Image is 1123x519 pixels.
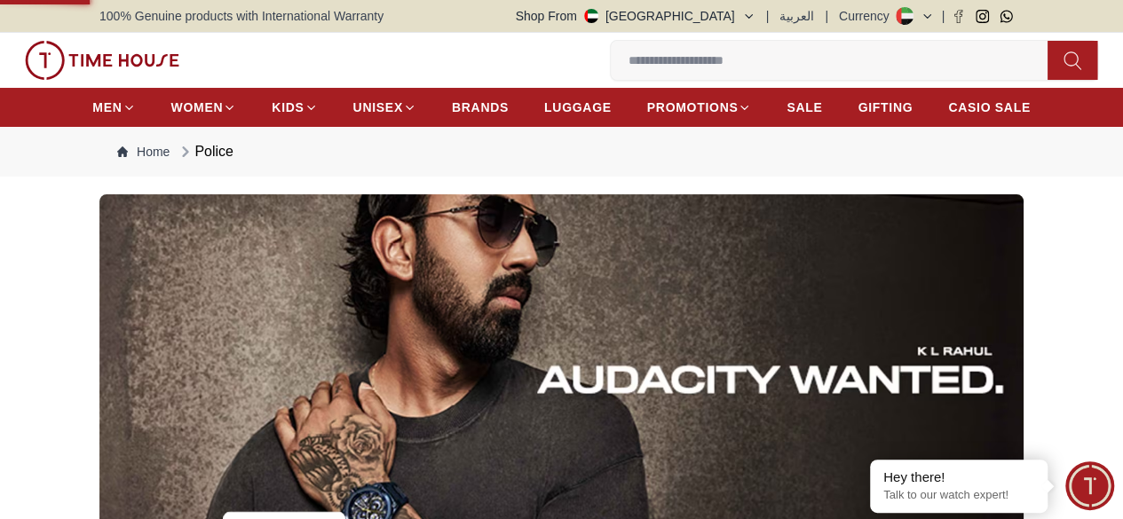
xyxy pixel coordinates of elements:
[92,91,135,123] a: MEN
[883,488,1034,503] p: Talk to our watch expert!
[952,10,965,23] a: Facebook
[272,91,317,123] a: KIDS
[544,98,612,116] span: LUGGAGE
[452,91,509,123] a: BRANDS
[948,91,1031,123] a: CASIO SALE
[858,91,913,123] a: GIFTING
[584,9,598,23] img: United Arab Emirates
[516,7,755,25] button: Shop From[GEOGRAPHIC_DATA]
[941,7,945,25] span: |
[272,98,304,116] span: KIDS
[787,98,822,116] span: SALE
[1000,10,1013,23] a: Whatsapp
[976,10,989,23] a: Instagram
[544,91,612,123] a: LUGGAGE
[825,7,828,25] span: |
[353,98,403,116] span: UNISEX
[647,98,739,116] span: PROMOTIONS
[177,141,233,162] div: Police
[171,91,237,123] a: WOMEN
[839,7,897,25] div: Currency
[766,7,770,25] span: |
[647,91,752,123] a: PROMOTIONS
[171,98,224,116] span: WOMEN
[99,127,1024,177] nav: Breadcrumb
[92,98,122,116] span: MEN
[25,41,179,80] img: ...
[787,91,822,123] a: SALE
[858,98,913,116] span: GIFTING
[117,143,170,161] a: Home
[883,468,1034,486] div: Hey there!
[1065,461,1114,510] div: Chat Widget
[353,91,416,123] a: UNISEX
[99,7,384,25] span: 100% Genuine products with International Warranty
[452,98,509,116] span: BRANDS
[779,7,814,25] button: العربية
[948,98,1031,116] span: CASIO SALE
